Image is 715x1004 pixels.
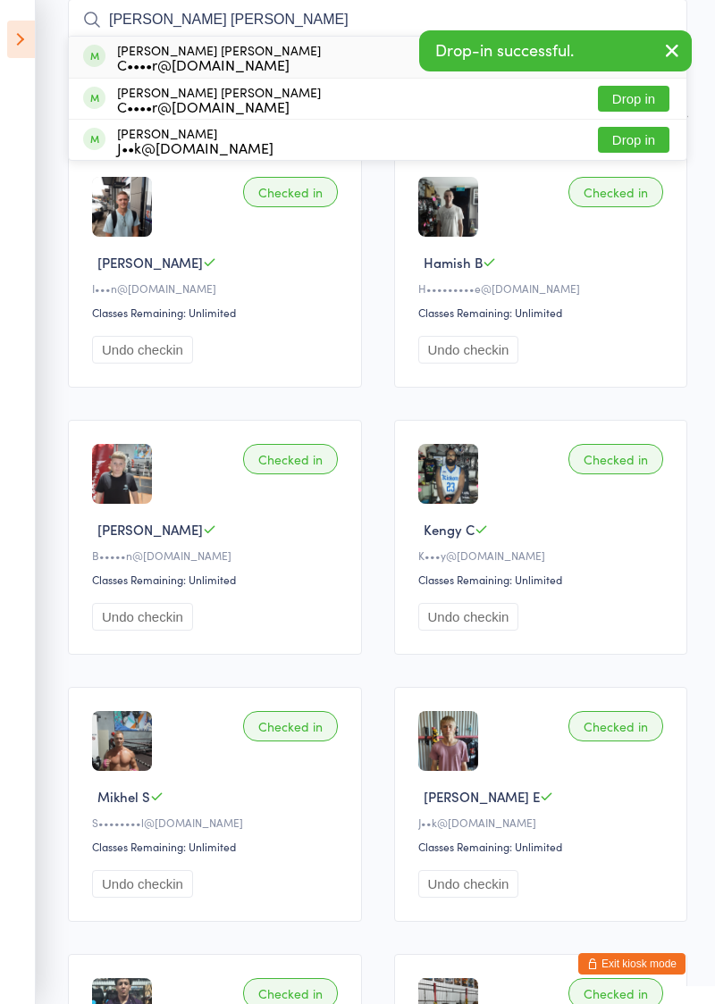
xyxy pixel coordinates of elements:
div: Checked in [243,711,338,741]
button: Drop in [598,86,669,112]
div: C••••r@[DOMAIN_NAME] [117,99,321,113]
div: Checked in [568,177,663,207]
div: B•••••n@[DOMAIN_NAME] [92,548,343,563]
button: Drop in [598,127,669,153]
div: Classes Remaining: Unlimited [418,305,669,320]
span: [PERSON_NAME] [97,253,203,272]
img: image1740637107.png [418,711,478,771]
div: [PERSON_NAME] [PERSON_NAME] [117,43,321,71]
img: image1717057830.png [418,444,478,504]
img: image1698393571.png [92,711,152,771]
div: Classes Remaining: Unlimited [418,572,669,587]
img: image1698130582.png [92,177,152,237]
button: Undo checkin [418,603,519,631]
div: [PERSON_NAME] [117,126,273,155]
span: Mikhel S [97,787,150,806]
span: [PERSON_NAME] [97,520,203,539]
div: S••••••••l@[DOMAIN_NAME] [92,815,343,830]
div: Checked in [243,444,338,474]
div: Checked in [568,444,663,474]
div: [PERSON_NAME] [PERSON_NAME] [117,85,321,113]
span: [PERSON_NAME] E [424,787,540,806]
span: Kengy C [424,520,475,539]
div: Checked in [568,711,663,741]
div: Classes Remaining: Unlimited [92,572,343,587]
div: C••••r@[DOMAIN_NAME] [117,57,321,71]
div: K•••y@[DOMAIN_NAME] [418,548,669,563]
button: Exit kiosk mode [578,953,686,975]
img: image1701150647.png [92,444,152,504]
button: Undo checkin [92,870,193,898]
button: Undo checkin [418,870,519,898]
button: Undo checkin [92,336,193,364]
img: image1715758092.png [418,177,478,237]
div: Classes Remaining: Unlimited [92,839,343,854]
div: Drop-in successful. [419,30,692,71]
div: Checked in [243,177,338,207]
button: Undo checkin [418,336,519,364]
div: I•••n@[DOMAIN_NAME] [92,280,343,296]
div: J••k@[DOMAIN_NAME] [117,140,273,155]
button: Undo checkin [92,603,193,631]
div: J••k@[DOMAIN_NAME] [418,815,669,830]
div: H•••••••••e@[DOMAIN_NAME] [418,280,669,296]
div: Classes Remaining: Unlimited [92,305,343,320]
div: Classes Remaining: Unlimited [418,839,669,854]
span: Hamish B [424,253,483,272]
